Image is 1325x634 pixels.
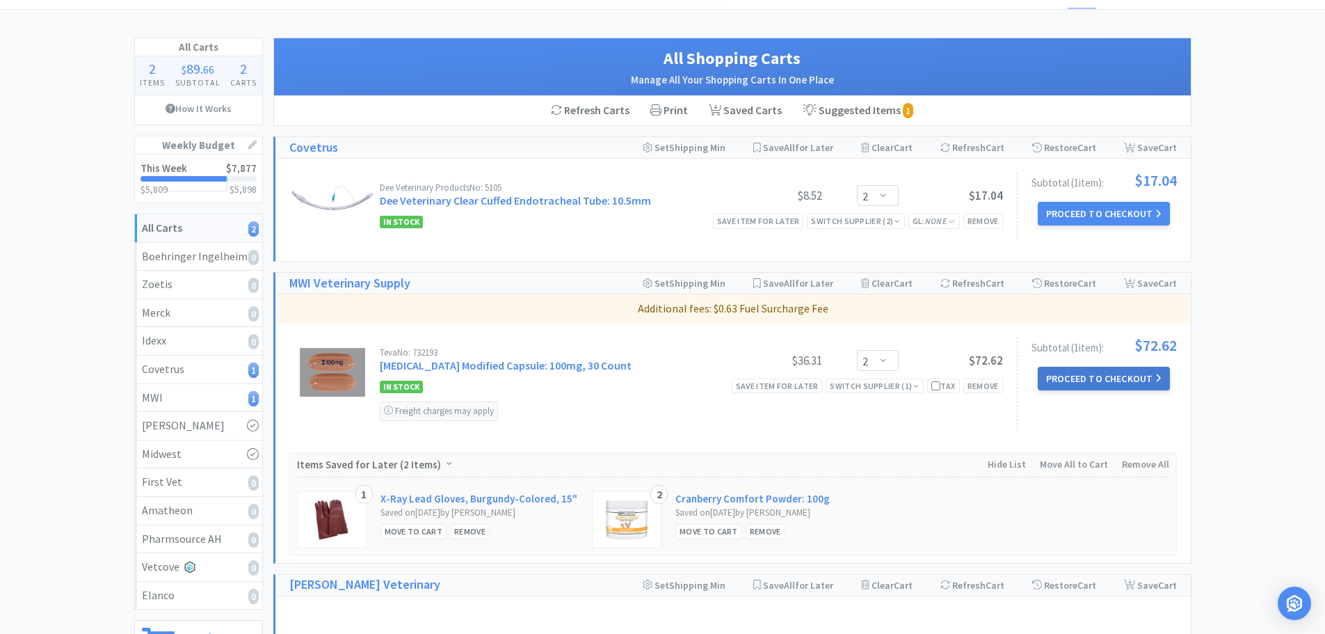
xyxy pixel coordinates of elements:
a: Cranberry Comfort Powder: 100g [675,491,830,506]
div: Save item for later [713,214,804,228]
div: Shipping Min [643,575,725,596]
img: d7448f88840a4c9aacb2e72b7b976b0b_7573.png [606,499,648,541]
div: Clear [861,575,913,596]
span: Cart [986,141,1004,154]
span: 89 [186,60,200,77]
a: Saved Carts [698,96,792,125]
div: Clear [861,273,913,294]
span: $17.04 [1134,173,1177,188]
img: 8d919793bf8745ae9bfcf155cfcd68ee_13309.png [314,499,348,541]
span: Set [655,277,669,290]
a: [MEDICAL_DATA] Modified Capsule: 100mg, 30 Count [380,358,632,372]
img: e59c77b5c9294fb3b59646dc2e7a7819_522264.png [300,348,364,397]
div: Idexx [142,332,255,350]
span: All [784,141,795,154]
div: Covetrus [142,360,255,379]
i: 0 [248,278,259,293]
span: Move All to Cart [1040,458,1108,470]
span: $17.04 [969,188,1003,203]
div: Move to Cart [380,524,447,539]
div: Shipping Min [643,273,725,294]
div: $8.52 [718,187,822,204]
span: $7,877 [226,161,257,175]
div: Move to Cart [675,524,742,539]
div: Clear [861,137,913,158]
div: Switch Supplier ( 1 ) [830,379,919,393]
a: This Week$7,877$5,809$5,898 [135,154,262,203]
div: Amatheon [142,502,255,520]
div: Save item for later [732,379,823,393]
span: 2 [149,60,156,77]
div: Restore [1032,575,1096,596]
span: Cart [894,579,913,592]
div: Subtotal ( 1 item ): [1031,173,1177,188]
span: Cart [1158,579,1177,592]
div: $36.31 [718,352,822,369]
span: 2 Items [403,458,437,471]
img: 97d8b53a2cc647b086522f40c8595edf_31876.png [289,183,376,215]
div: Midwest [142,445,255,463]
a: [PERSON_NAME] Veterinary [289,575,440,595]
a: Pharmsource AH0 [135,525,262,554]
div: Dee Veterinary Products No: 5105 [380,183,718,192]
span: Cart [986,277,1004,290]
span: GL: [913,216,956,226]
span: Save for Later [763,141,833,154]
button: Proceed to Checkout [1038,367,1170,390]
div: Refresh [940,273,1004,294]
a: MWI Veterinary Supply [289,274,410,294]
div: MWI [142,389,255,407]
span: All [784,277,795,290]
div: Remove [450,524,490,539]
i: 0 [248,560,259,576]
a: [PERSON_NAME] [135,412,262,441]
a: Vetcove0 [135,553,262,582]
span: Save for Later [763,579,833,592]
a: Covetrus [289,138,338,158]
div: Save [1124,273,1177,294]
div: Refresh [940,137,1004,158]
div: Save [1124,137,1177,158]
a: Amatheon0 [135,497,262,525]
h4: Subtotal [170,76,225,89]
i: 0 [248,475,259,491]
i: 0 [248,532,259,548]
span: Cart [1158,277,1177,290]
span: Items Saved for Later ( ) [297,458,444,471]
a: How It Works [135,95,262,122]
div: Tax [931,379,956,393]
a: Merck0 [135,299,262,328]
div: Refresh [940,575,1004,596]
span: In Stock [380,381,423,393]
span: Hide List [988,458,1026,470]
div: Print [640,96,698,125]
span: Save for Later [763,277,833,290]
h1: Weekly Budget [135,136,262,154]
span: 2 [240,60,247,77]
span: $72.62 [1134,338,1177,353]
span: Set [655,141,669,154]
i: 0 [248,334,259,349]
div: 1 [355,485,373,505]
div: Elanco [142,587,255,605]
i: 2 [248,221,259,237]
div: Switch Supplier ( 2 ) [811,214,900,228]
span: Cart [894,141,913,154]
h1: All Shopping Carts [288,45,1177,72]
i: 1 [248,391,259,406]
div: . [170,62,225,76]
a: Zoetis0 [135,271,262,299]
div: First Vet [142,473,255,491]
div: Restore [1032,137,1096,158]
a: First Vet0 [135,468,262,497]
h3: $ [230,184,257,194]
i: 0 [248,250,259,265]
a: Boehringer Ingelheim0 [135,243,262,271]
i: 0 [248,306,259,322]
div: Remove [963,214,1003,228]
div: Saved on [DATE] by [PERSON_NAME] [675,506,874,521]
a: Covetrus1 [135,356,262,384]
